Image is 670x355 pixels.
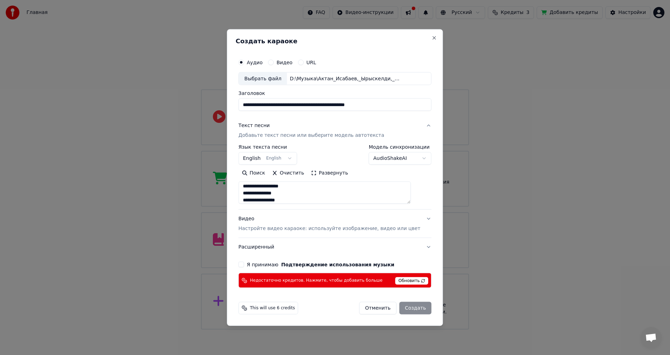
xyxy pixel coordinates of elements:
[307,168,351,179] button: Развернуть
[247,262,394,267] label: Я принимаю
[250,305,295,311] span: This will use 6 credits
[238,145,431,209] div: Текст песниДобавьте текст песни или выберите модель автотекста
[276,60,292,65] label: Видео
[238,238,431,256] button: Расширенный
[287,75,405,82] div: D:\Музыка\Актан_Исабаев,_Ырыскелди,_Сат_-_Ыр_майрам_([DOMAIN_NAME]).mp3
[306,60,316,65] label: URL
[238,215,420,232] div: Видео
[369,145,432,149] label: Модель синхронизации
[238,91,431,96] label: Заголовок
[238,225,420,232] p: Настройте видео караоке: используйте изображение, видео или цвет
[395,277,429,285] span: Обновить
[247,60,262,65] label: Аудио
[238,145,297,149] label: Язык текста песни
[281,262,394,267] button: Я принимаю
[236,38,434,44] h2: Создать караоке
[269,168,308,179] button: Очистить
[239,72,287,85] div: Выбрать файл
[359,302,396,315] button: Отменить
[238,132,384,139] p: Добавьте текст песни или выберите модель автотекста
[238,122,270,129] div: Текст песни
[238,117,431,145] button: Текст песниДобавьте текст песни или выберите модель автотекста
[250,278,382,283] span: Недостаточно кредитов. Нажмите, чтобы добавить больше
[238,210,431,238] button: ВидеоНастройте видео караоке: используйте изображение, видео или цвет
[238,168,268,179] button: Поиск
